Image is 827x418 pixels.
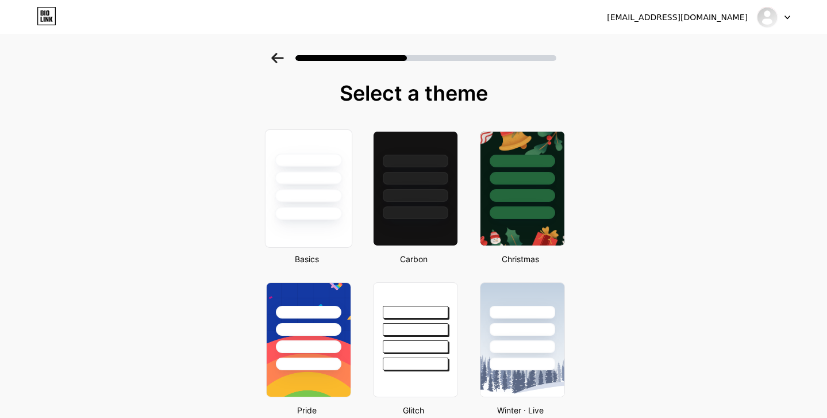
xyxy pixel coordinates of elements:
[370,253,458,265] div: Carbon
[263,404,351,416] div: Pride
[756,6,778,28] img: patel31559
[607,11,748,24] div: [EMAIL_ADDRESS][DOMAIN_NAME]
[263,253,351,265] div: Basics
[476,404,565,416] div: Winter · Live
[370,404,458,416] div: Glitch
[476,253,565,265] div: Christmas
[261,82,566,105] div: Select a theme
